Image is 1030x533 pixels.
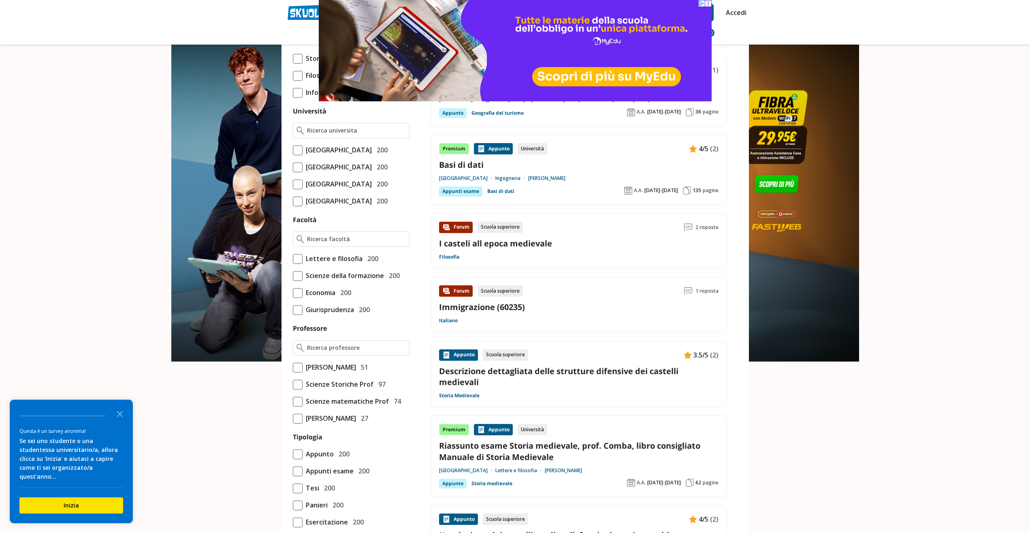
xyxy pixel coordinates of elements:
[439,467,495,474] a: [GEOGRAPHIC_DATA]
[303,483,319,493] span: Tesi
[303,500,328,510] span: Panieri
[627,479,635,487] img: Anno accademico
[726,4,743,21] a: Accedi
[293,324,327,333] label: Professore
[329,500,343,510] span: 200
[303,53,359,64] span: Storia Medievale
[545,467,582,474] a: [PERSON_NAME]
[439,159,719,170] a: Basi di dati
[442,223,450,231] img: Forum contenuto
[439,424,469,435] div: Premium
[483,349,528,361] div: Scuola superiore
[303,287,335,298] span: Economia
[373,196,388,206] span: 200
[307,344,405,352] input: Ricerca professore
[644,187,678,194] span: [DATE]-[DATE]
[478,285,523,297] div: Scuola superiore
[689,145,697,153] img: Appunti contenuto
[439,254,459,260] a: Filosofia
[373,162,388,172] span: 200
[647,479,681,486] span: [DATE]-[DATE]
[693,350,708,360] span: 3.5/5
[358,413,368,424] span: 27
[439,440,719,462] a: Riassunto esame Storia medievale, prof. Comba, libro consigliato Manuale di Storia Medievale
[439,479,467,488] div: Appunto
[439,238,552,249] a: I casteli all epoca medievale
[303,379,373,390] span: Scienze Storiche Prof
[307,126,405,135] input: Ricerca universita
[487,186,514,196] a: Basi di dati
[303,196,372,206] span: [GEOGRAPHIC_DATA]
[335,449,350,459] span: 200
[303,179,372,189] span: [GEOGRAPHIC_DATA]
[439,317,458,324] a: Italiano
[307,235,405,243] input: Ricerca facoltà
[647,109,681,115] span: [DATE]-[DATE]
[695,109,701,115] span: 36
[303,70,361,81] span: Filosofia Moderna
[695,479,701,486] span: 62
[684,223,692,231] img: Commenti lettura
[439,392,480,399] a: Storia Medievale
[439,175,495,182] a: [GEOGRAPHIC_DATA]
[303,362,356,372] span: [PERSON_NAME]
[303,449,334,459] span: Appunto
[495,467,545,474] a: Lettere e filosofia
[303,396,389,407] span: Scienze matematiche Prof
[689,515,697,523] img: Appunti contenuto
[703,479,719,486] span: pagine
[686,108,694,116] img: Pagine
[471,479,512,488] a: Storia medievale
[474,143,513,154] div: Appunto
[693,187,701,194] span: 135
[477,145,485,153] img: Appunti contenuto
[10,400,133,523] div: Survey
[442,351,450,359] img: Appunti contenuto
[19,497,123,514] button: Inizia
[350,517,364,527] span: 200
[710,65,719,75] span: (1)
[477,426,485,434] img: Appunti contenuto
[637,109,646,115] span: A.A.
[296,126,304,135] img: Ricerca universita
[710,143,719,154] span: (2)
[637,479,646,486] span: A.A.
[474,424,513,435] div: Appunto
[439,366,719,387] a: Descrizione dettagliata delle strutture difensive dei castelli medievali
[390,396,401,407] span: 74
[439,285,473,297] div: Forum
[684,351,692,359] img: Appunti contenuto
[386,270,400,281] span: 200
[695,222,719,233] span: 2 risposte
[296,235,304,243] img: Ricerca facoltà
[439,186,482,196] div: Appunti esame
[19,437,123,481] div: Se sei uno studente o una studentessa universitario/a, allora clicca su 'Inizia' e aiutaci a capi...
[483,514,528,525] div: Scuola superiore
[293,432,322,441] label: Tipologia
[303,87,342,98] span: Informatica
[683,186,691,195] img: Pagine
[703,187,719,194] span: pagine
[518,424,547,435] div: Università
[699,514,708,524] span: 4/5
[439,108,467,118] div: Appunto
[495,175,528,182] a: Ingegneria
[624,186,632,195] img: Anno accademico
[528,175,565,182] a: [PERSON_NAME]
[699,143,708,154] span: 4/5
[684,287,692,295] img: Commenti lettura
[364,253,378,264] span: 200
[439,514,478,525] div: Appunto
[703,109,719,115] span: pagine
[303,304,354,315] span: Giurisprudenza
[375,379,386,390] span: 97
[321,483,335,493] span: 200
[303,517,348,527] span: Esercitazione
[478,222,523,233] div: Scuola superiore
[442,515,450,523] img: Appunti contenuto
[373,179,388,189] span: 200
[439,143,469,154] div: Premium
[303,162,372,172] span: [GEOGRAPHIC_DATA]
[518,143,547,154] div: Università
[112,405,128,422] button: Close the survey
